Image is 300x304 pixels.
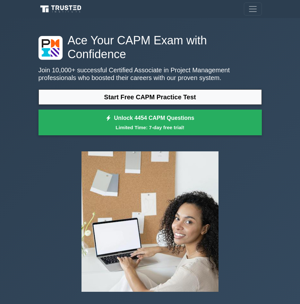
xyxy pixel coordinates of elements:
[244,3,262,15] button: Toggle navigation
[39,66,262,82] p: Join 10,000+ successful Certified Associate in Project Management professionals who boosted their...
[47,124,254,131] small: Limited Time: 7-day free trial!
[39,110,262,135] a: Unlock 4454 CAPM QuestionsLimited Time: 7-day free trial!
[39,89,262,105] a: Start Free CAPM Practice Test
[39,33,262,61] h1: Ace Your CAPM Exam with Confidence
